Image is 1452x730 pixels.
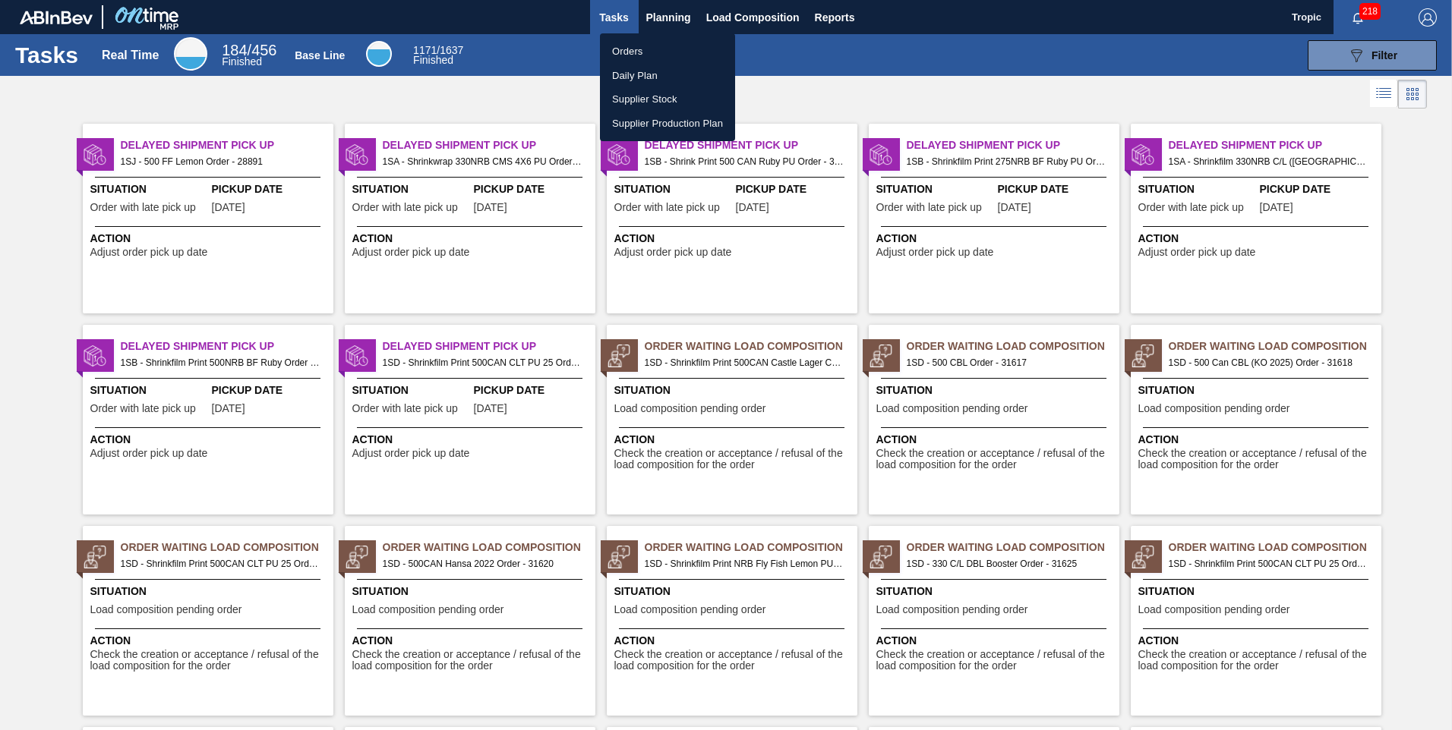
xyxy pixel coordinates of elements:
a: Orders [600,39,735,64]
a: Daily Plan [600,64,735,88]
a: Supplier Stock [600,87,735,112]
a: Supplier Production Plan [600,112,735,136]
